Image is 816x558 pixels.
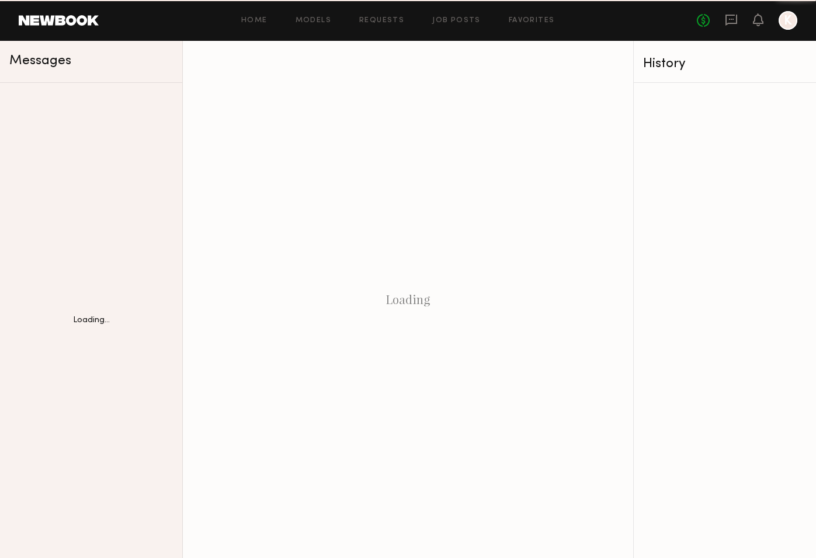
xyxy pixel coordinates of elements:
[9,54,71,68] span: Messages
[183,41,633,558] div: Loading
[241,17,268,25] a: Home
[296,17,331,25] a: Models
[509,17,555,25] a: Favorites
[779,11,797,30] a: K
[73,316,110,325] div: Loading...
[643,57,807,71] div: History
[359,17,404,25] a: Requests
[432,17,481,25] a: Job Posts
